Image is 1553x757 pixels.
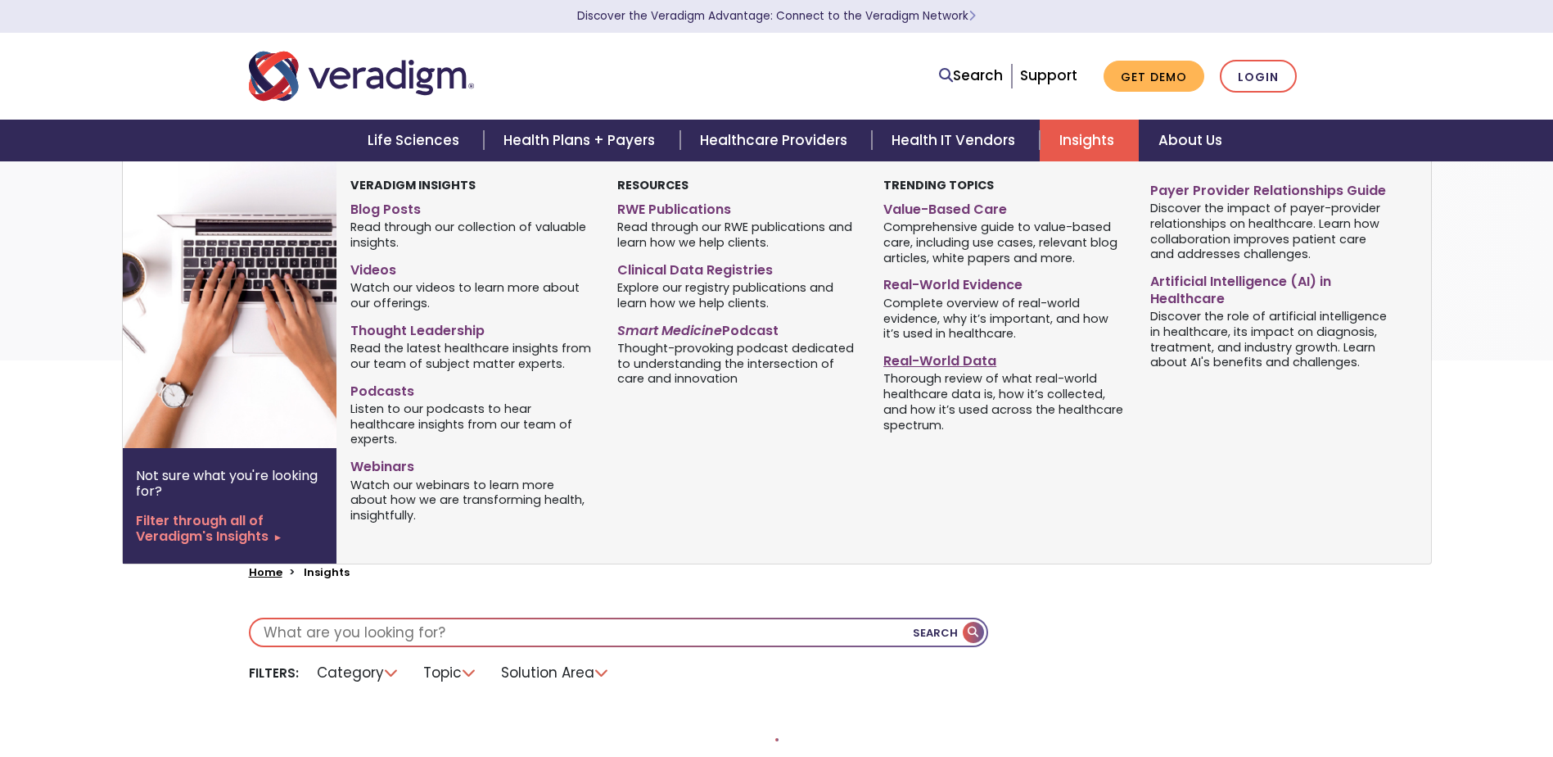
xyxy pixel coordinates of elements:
a: Podcasts [350,377,592,401]
a: Health Plans + Payers [484,120,679,161]
a: Videos [350,256,592,279]
a: Login [1220,60,1297,93]
img: Veradigm logo [249,49,474,103]
a: Insights [1040,120,1139,161]
a: Filter through all of Veradigm's Insights [136,513,323,544]
span: Read the latest healthcare insights from our team of subject matter experts. [350,339,592,371]
p: Not sure what you're looking for? [136,468,323,499]
strong: Trending Topics [883,177,994,193]
span: Read through our RWE publications and learn how we help clients. [617,219,859,251]
img: Two hands typing on a laptop [123,161,386,448]
button: Search [913,619,986,646]
nav: Pagination Controls [775,738,779,755]
span: Thorough review of what real-world healthcare data is, how it’s collected, and how it’s used acro... [883,370,1125,433]
span: Complete overview of real-world evidence, why it’s important, and how it’s used in healthcare. [883,294,1125,342]
a: Support [1020,66,1077,85]
a: Home [249,564,282,580]
a: Search [939,65,1003,87]
a: RWE Publications [617,195,859,219]
a: Real-World Data [883,347,1125,370]
li: Filters: [249,664,299,682]
a: Smart MedicinePodcast [617,316,859,340]
a: Health IT Vendors [872,120,1040,161]
a: Life Sciences [348,120,484,161]
em: Smart Medicine [617,321,722,340]
a: Payer Provider Relationships Guide [1150,176,1392,200]
a: Healthcare Providers [680,120,872,161]
span: Comprehensive guide to value-based care, including use cases, relevant blog articles, white paper... [883,219,1125,266]
span: Watch our videos to learn more about our offerings. [350,279,592,311]
span: Discover the impact of payer-provider relationships on healthcare. Learn how collaboration improv... [1150,200,1392,262]
a: Webinars [350,452,592,476]
span: Watch our webinars to learn more about how we are transforming health, insightfully. [350,476,592,524]
span: Thought-provoking podcast dedicated to understanding the intersection of care and innovation [617,339,859,387]
span: Discover the role of artificial intelligence in healthcare, its impact on diagnosis, treatment, a... [1150,308,1392,370]
a: Discover the Veradigm Advantage: Connect to the Veradigm NetworkLearn More [577,8,976,24]
span: Read through our collection of valuable insights. [350,219,592,251]
a: About Us [1139,120,1242,161]
a: Real-World Evidence [883,270,1125,294]
li: Solution Area [491,660,620,686]
a: Artificial Intelligence (AI) in Healthcare [1150,267,1392,308]
span: Listen to our podcasts to hear healthcare insights from our team of experts. [350,400,592,447]
a: Blog Posts [350,195,592,219]
strong: Resources [617,177,688,193]
a: Value-Based Care [883,195,1125,219]
strong: Veradigm Insights [350,177,476,193]
a: Get Demo [1104,61,1204,93]
span: Learn More [968,8,976,24]
li: Topic [413,660,487,686]
input: What are you looking for? [251,619,986,646]
a: Clinical Data Registries [617,256,859,279]
span: Explore our registry publications and learn how we help clients. [617,279,859,311]
a: Thought Leadership [350,316,592,340]
li: Category [307,660,409,686]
